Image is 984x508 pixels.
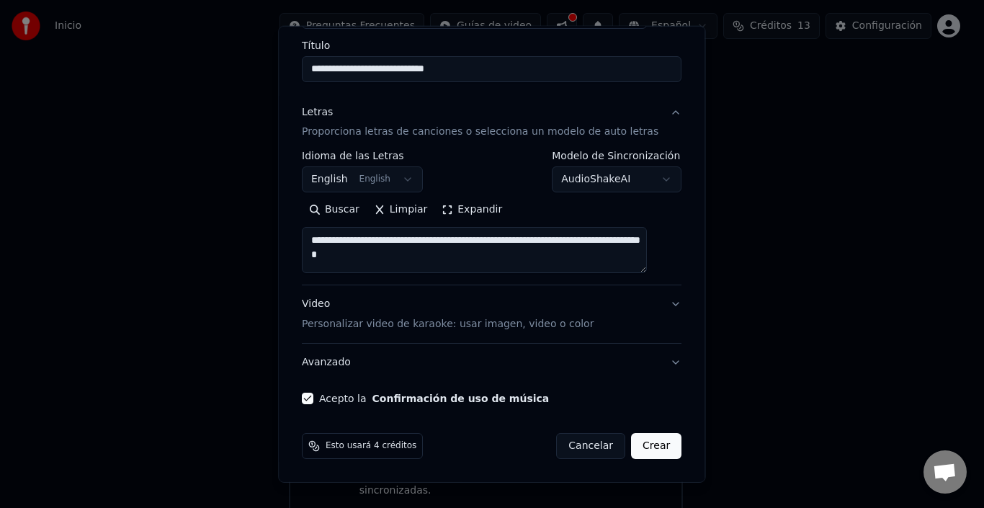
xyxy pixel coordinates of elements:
button: Crear [631,433,681,459]
button: Cancelar [557,433,626,459]
span: Esto usará 4 créditos [326,440,416,452]
label: Modelo de Sincronización [553,151,682,161]
div: Video [302,297,594,331]
p: Proporciona letras de canciones o selecciona un modelo de auto letras [302,125,658,139]
label: Acepto la [319,393,549,404]
p: Personalizar video de karaoke: usar imagen, video o color [302,317,594,331]
div: Letras [302,104,333,119]
button: Acepto la [372,393,550,404]
button: Buscar [302,198,367,221]
label: Idioma de las Letras [302,151,423,161]
div: LetrasProporciona letras de canciones o selecciona un modelo de auto letras [302,151,681,285]
button: Avanzado [302,344,681,381]
button: LetrasProporciona letras de canciones o selecciona un modelo de auto letras [302,93,681,151]
label: Título [302,40,681,50]
button: Limpiar [367,198,434,221]
button: VideoPersonalizar video de karaoke: usar imagen, video o color [302,285,681,343]
button: Expandir [435,198,510,221]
